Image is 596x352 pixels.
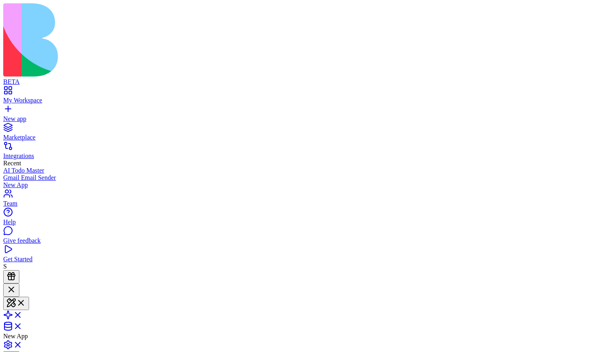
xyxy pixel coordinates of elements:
a: My Workspace [3,90,593,104]
a: Marketplace [3,127,593,141]
div: My Workspace [3,97,593,104]
div: BETA [3,78,593,85]
div: Give feedback [3,237,593,244]
a: AI Todo Master [3,167,593,174]
a: Get Started [3,248,593,263]
a: New App [3,181,593,189]
a: Gmail Email Sender [3,174,593,181]
a: Team [3,193,593,207]
a: Help [3,211,593,226]
span: S [3,263,7,270]
span: Recent [3,160,21,167]
a: Integrations [3,145,593,160]
img: logo [3,3,328,77]
div: Team [3,200,593,207]
a: BETA [3,71,593,85]
div: Marketplace [3,134,593,141]
span: New App [3,333,28,340]
div: Integrations [3,152,593,160]
a: New app [3,108,593,123]
a: Give feedback [3,230,593,244]
div: New app [3,115,593,123]
div: Get Started [3,256,593,263]
div: Help [3,219,593,226]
